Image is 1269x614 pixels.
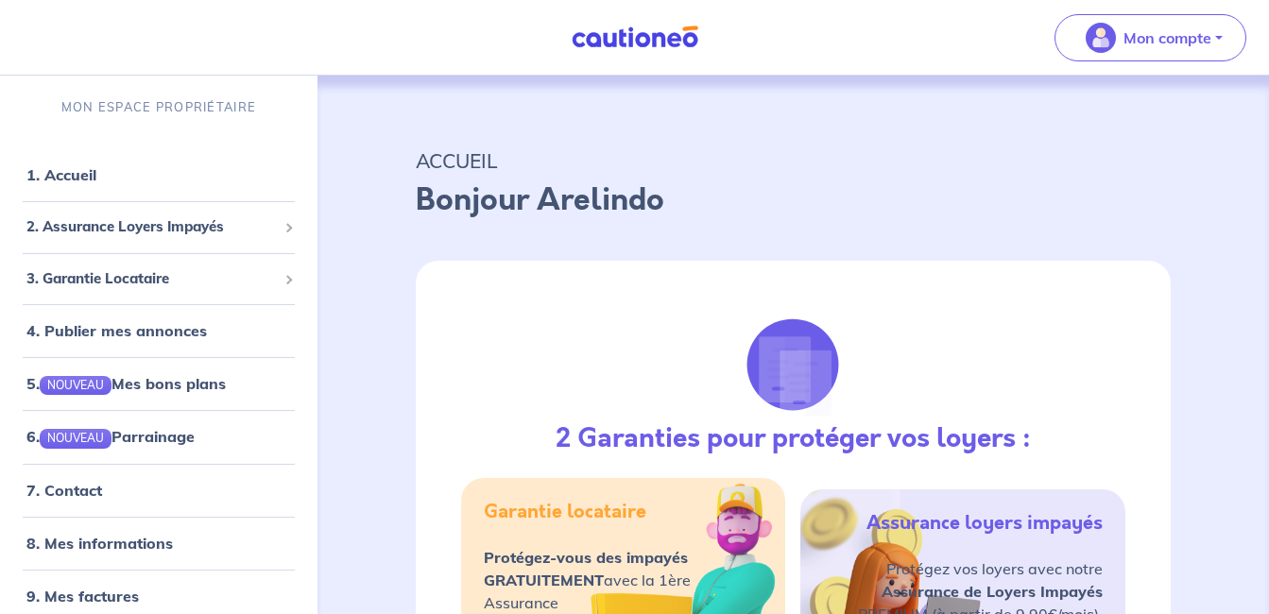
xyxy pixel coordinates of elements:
[26,165,96,184] a: 1. Accueil
[61,98,256,116] p: MON ESPACE PROPRIÉTAIRE
[882,582,1103,601] strong: Assurance de Loyers Impayés
[1123,26,1211,49] p: Mon compte
[1086,23,1116,53] img: illu_account_valid_menu.svg
[26,216,277,238] span: 2. Assurance Loyers Impayés
[8,209,310,246] div: 2. Assurance Loyers Impayés
[8,418,310,455] div: 6.NOUVEAUParrainage
[8,312,310,350] div: 4. Publier mes annonces
[556,423,1031,455] h3: 2 Garanties pour protéger vos loyers :
[564,26,706,49] img: Cautioneo
[8,471,310,509] div: 7. Contact
[1055,14,1246,61] button: illu_account_valid_menu.svgMon compte
[26,374,226,393] a: 5.NOUVEAUMes bons plans
[8,156,310,194] div: 1. Accueil
[866,512,1103,535] h5: Assurance loyers impayés
[26,268,277,290] span: 3. Garantie Locataire
[26,427,195,446] a: 6.NOUVEAUParrainage
[8,365,310,402] div: 5.NOUVEAUMes bons plans
[26,587,139,605] a: 9. Mes factures
[26,321,207,340] a: 4. Publier mes annonces
[742,314,844,416] img: justif-loupe
[8,261,310,298] div: 3. Garantie Locataire
[484,501,646,523] h5: Garantie locataire
[8,524,310,562] div: 8. Mes informations
[416,178,1171,223] p: Bonjour Arelindo
[416,144,1171,178] p: ACCUEIL
[26,534,173,553] a: 8. Mes informations
[484,548,688,589] strong: Protégez-vous des impayés GRATUITEMENT
[26,481,102,500] a: 7. Contact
